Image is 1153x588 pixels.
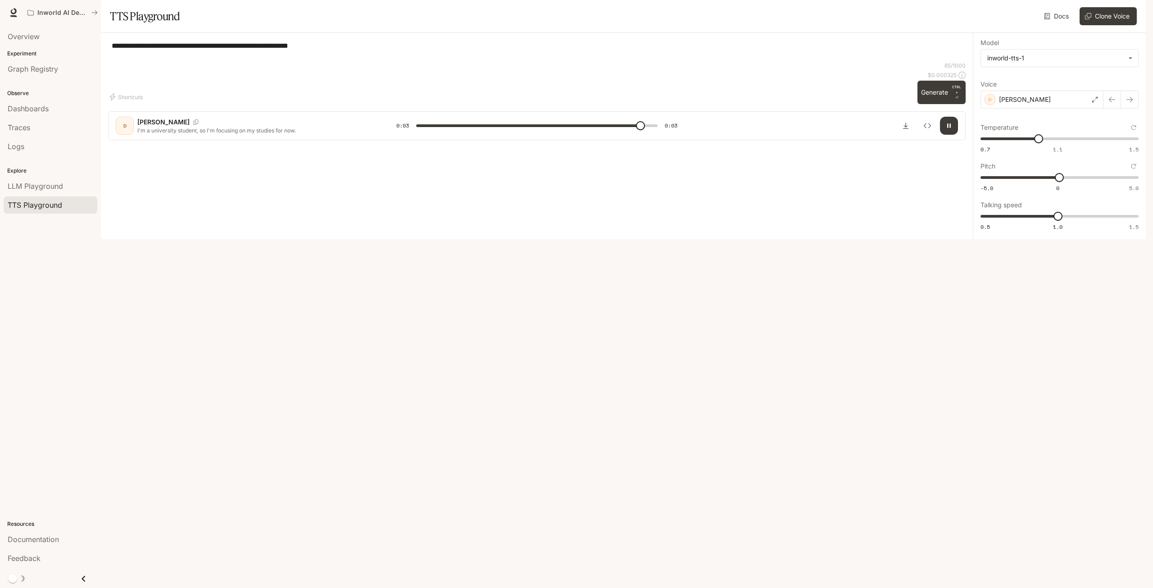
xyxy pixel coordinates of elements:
button: Reset to default [1129,161,1139,171]
p: Talking speed [981,202,1022,208]
button: Shortcuts [108,90,146,104]
div: inworld-tts-1 [987,54,1124,63]
span: 0 [1056,184,1059,192]
p: Model [981,40,999,46]
span: -5.0 [981,184,993,192]
p: ⏎ [952,84,962,100]
span: 0:03 [665,121,677,130]
span: 1.5 [1129,223,1139,231]
a: Docs [1042,7,1072,25]
button: GenerateCTRL +⏎ [917,81,966,104]
p: Pitch [981,163,995,169]
h1: TTS Playground [110,7,180,25]
button: Copy Voice ID [190,119,202,125]
span: 1.0 [1053,223,1062,231]
div: inworld-tts-1 [981,50,1138,67]
button: Reset to default [1129,123,1139,132]
button: Download audio [897,117,915,135]
p: Inworld AI Demos [37,9,88,17]
p: [PERSON_NAME] [999,95,1051,104]
span: 0.5 [981,223,990,231]
button: Clone Voice [1080,7,1137,25]
p: $ 0.000325 [928,71,957,79]
p: Voice [981,81,997,87]
span: 1.5 [1129,146,1139,153]
span: 0.7 [981,146,990,153]
span: 1.1 [1053,146,1062,153]
p: 65 / 1000 [944,62,966,69]
span: 5.0 [1129,184,1139,192]
div: D [118,119,132,133]
p: I'm a university student, so I'm focusing on my studies for now. [137,127,375,134]
button: All workspaces [23,4,102,22]
p: CTRL + [952,84,962,95]
p: [PERSON_NAME] [137,118,190,127]
p: Temperature [981,124,1018,131]
button: Inspect [918,117,936,135]
span: 0:03 [396,121,409,130]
